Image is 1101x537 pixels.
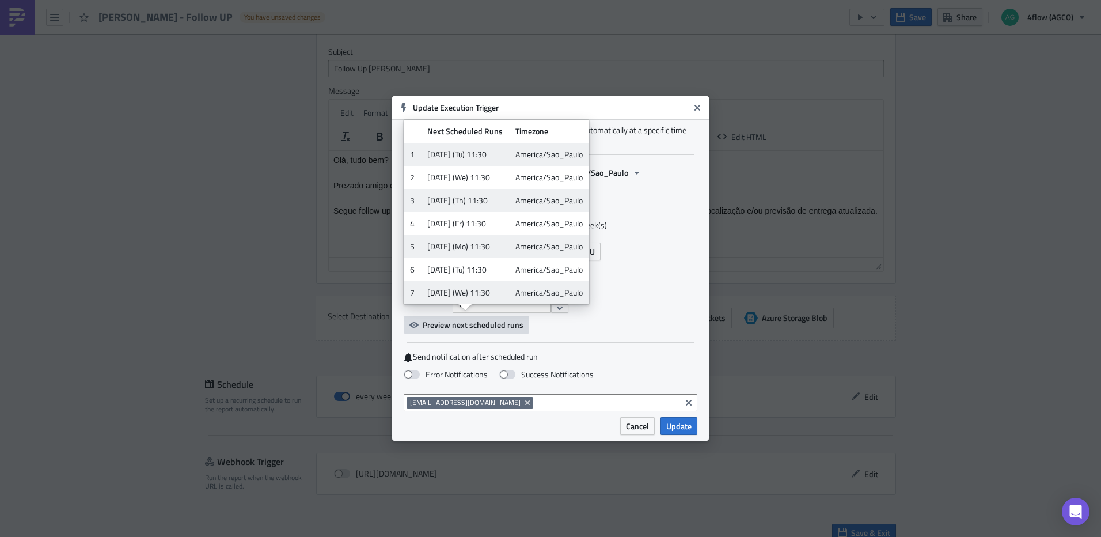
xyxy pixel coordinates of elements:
th: Timezone [509,120,589,143]
span: week(s) [580,217,607,234]
td: America/Sao_Paulo [509,235,589,258]
span: Olá, tudo bem? [5,5,60,14]
td: America/Sao_Paulo [509,212,589,235]
span: Prezado amigo concessionário, [5,30,117,39]
button: decrement [551,304,568,313]
td: 6 [404,258,421,281]
td: America/Sao_Paulo [509,258,589,281]
td: 2 [404,166,421,189]
td: 1 [404,143,421,166]
span: Segue follow up referente as notas fiscais que já estão em processo de transportes com sua respec... [5,55,549,65]
button: Preview next scheduled runs [404,316,529,334]
span: America/Sao_Paulo [560,167,628,179]
label: Send notification after scheduled run [404,351,697,362]
span: [EMAIL_ADDRESS][DOMAIN_NAME] [410,398,521,407]
body: Rich Text Area. Press ALT-0 for help. [5,5,550,65]
button: Cancel [620,417,655,435]
td: [DATE] (Tu) 11:30 [421,143,509,166]
div: Open Intercom Messenger [1062,498,1089,525]
td: America/Sao_Paulo [509,166,589,189]
span: Cancel [626,420,649,432]
span: Preview next scheduled runs [423,319,523,331]
td: America/Sao_Paulo [509,281,589,304]
label: Success Notifications [499,369,594,380]
th: Next Scheduled Runs [421,120,509,143]
td: [DATE] (We) 11:30 [421,166,509,189]
td: America/Sao_Paulo [509,189,589,212]
button: Clear selected items [682,396,696,410]
span: Update [666,420,692,432]
td: [DATE] (Th) 11:30 [421,189,509,212]
button: Remove Tag [523,397,533,409]
td: 7 [404,281,421,304]
td: 5 [404,235,421,258]
label: Error Notifications [404,369,488,380]
td: 4 [404,212,421,235]
button: Update [660,417,697,435]
button: America/Sao_Paulo [554,164,647,181]
td: [DATE] (Mo) 11:30 [421,235,509,258]
td: [DATE] (Tu) 11:30 [421,258,509,281]
td: America/Sao_Paulo [509,143,589,166]
td: 3 [404,189,421,212]
span: SU [585,245,595,258]
td: [DATE] (Fr) 11:30 [421,212,509,235]
button: SU [579,243,601,260]
button: Close [689,99,706,116]
h6: Update Execution Trigger [413,103,689,113]
td: [DATE] (We) 11:30 [421,281,509,304]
